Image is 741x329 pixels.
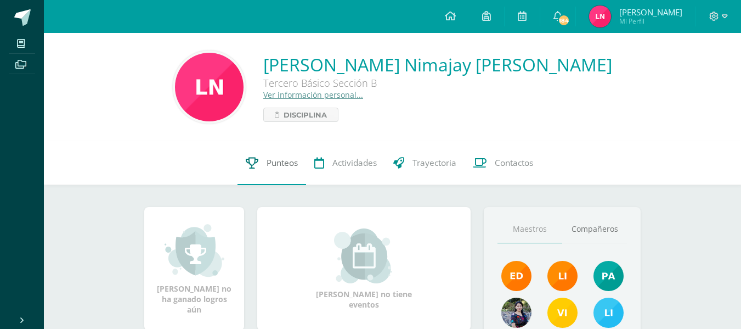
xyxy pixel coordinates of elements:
img: achievement_small.png [165,223,224,278]
img: event_small.png [334,228,394,283]
a: Contactos [465,141,541,185]
img: 40c28ce654064086a0d3fb3093eec86e.png [593,261,624,291]
img: cefb4344c5418beef7f7b4a6cc3e812c.png [547,261,578,291]
img: 93ccdf12d55837f49f350ac5ca2a40a5.png [593,298,624,328]
div: [PERSON_NAME] no ha ganado logros aún [155,223,233,315]
span: Disciplina [284,108,327,121]
div: [PERSON_NAME] no tiene eventos [309,228,419,310]
span: 184 [558,14,570,26]
span: Mi Perfil [619,16,682,26]
img: e2445fc6bcc5b3317306817fa894d193.png [175,53,244,121]
a: Compañeros [562,215,627,243]
a: [PERSON_NAME] Nimajay [PERSON_NAME] [263,53,612,76]
img: 0ee4c74e6f621185b04bb9cfb72a2a5b.png [547,298,578,328]
span: [PERSON_NAME] [619,7,682,18]
a: Trayectoria [385,141,465,185]
div: Tercero Básico Sección B [263,76,592,90]
a: Punteos [237,141,306,185]
img: 9b17679b4520195df407efdfd7b84603.png [501,298,531,328]
span: Contactos [495,157,533,169]
img: 7d44da2ed59e2e07a3a77ce03da3f5e2.png [589,5,611,27]
span: Punteos [267,157,298,169]
a: Ver información personal... [263,90,363,100]
a: Actividades [306,141,385,185]
img: f40e456500941b1b33f0807dd74ea5cf.png [501,261,531,291]
span: Actividades [332,157,377,169]
a: Maestros [497,215,562,243]
span: Trayectoria [412,157,456,169]
a: Disciplina [263,108,338,122]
